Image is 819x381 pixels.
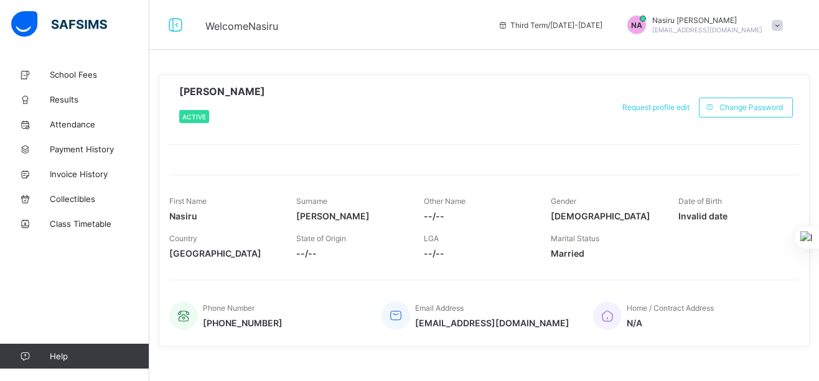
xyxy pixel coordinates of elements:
[678,196,722,206] span: Date of Birth
[50,169,149,179] span: Invoice History
[182,113,206,121] span: Active
[169,234,197,243] span: Country
[627,318,714,328] span: N/A
[50,351,149,361] span: Help
[627,303,714,313] span: Home / Contract Address
[415,303,464,313] span: Email Address
[203,303,255,313] span: Phone Number
[551,248,659,259] span: Married
[50,219,149,229] span: Class Timetable
[719,103,783,112] span: Change Password
[622,103,690,112] span: Request profile edit
[551,211,659,221] span: [DEMOGRAPHIC_DATA]
[631,21,642,30] span: NA
[678,211,787,221] span: Invalid date
[296,211,405,221] span: [PERSON_NAME]
[652,16,762,25] span: Nasiru [PERSON_NAME]
[551,196,576,206] span: Gender
[169,211,278,221] span: Nasiru
[50,144,149,154] span: Payment History
[296,234,346,243] span: State of Origin
[11,11,107,37] img: safsims
[205,20,278,32] span: Welcome Nasiru
[169,248,278,259] span: [GEOGRAPHIC_DATA]
[424,234,439,243] span: LGA
[551,234,599,243] span: Marital Status
[296,196,327,206] span: Surname
[179,85,265,98] span: [PERSON_NAME]
[169,196,207,206] span: First Name
[424,196,466,206] span: Other Name
[50,119,149,129] span: Attendance
[652,26,762,34] span: [EMAIL_ADDRESS][DOMAIN_NAME]
[498,21,602,30] span: session/term information
[296,248,405,259] span: --/--
[50,94,149,104] span: Results
[615,16,789,34] div: NasiruHassan
[424,248,532,259] span: --/--
[50,194,149,204] span: Collectibles
[50,70,149,80] span: School Fees
[424,211,532,221] span: --/--
[203,318,283,328] span: [PHONE_NUMBER]
[415,318,569,328] span: [EMAIL_ADDRESS][DOMAIN_NAME]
